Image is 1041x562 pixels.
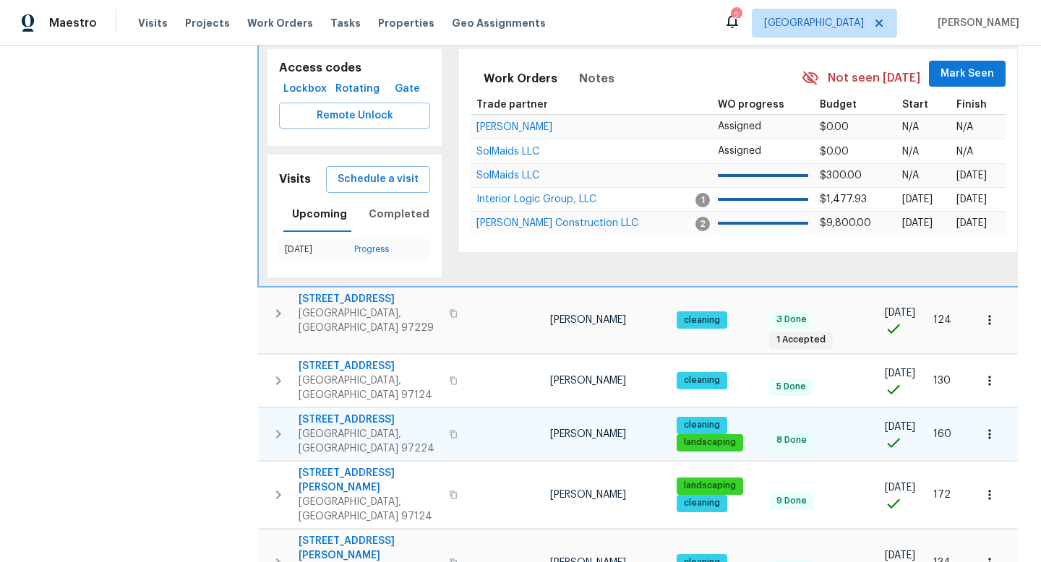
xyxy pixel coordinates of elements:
[550,429,626,439] span: [PERSON_NAME]
[331,76,384,103] button: Rotating
[476,219,638,228] a: [PERSON_NAME] Construction LLC
[828,70,920,87] span: Not seen [DATE]
[902,170,919,181] span: N/A
[695,193,710,207] span: 1
[291,107,419,125] span: Remote Unlock
[476,194,596,204] span: Interior Logic Group, LLC
[820,122,849,132] span: $0.00
[771,334,831,346] span: 1 Accepted
[279,61,430,76] h5: Access codes
[550,376,626,386] span: [PERSON_NAME]
[279,172,311,187] h5: Visits
[678,436,742,449] span: landscaping
[885,308,915,318] span: [DATE]
[820,100,857,110] span: Budget
[384,76,430,103] button: Gate
[718,119,808,134] p: Assigned
[550,315,626,325] span: [PERSON_NAME]
[299,412,440,427] span: [STREET_ADDRESS]
[956,170,987,181] span: [DATE]
[369,205,429,223] span: Completed
[731,9,741,23] div: 2
[771,381,812,393] span: 5 Done
[902,100,928,110] span: Start
[279,103,430,129] button: Remote Unlock
[390,80,424,98] span: Gate
[299,292,440,306] span: [STREET_ADDRESS]
[933,376,951,386] span: 130
[299,359,440,373] span: [STREET_ADDRESS]
[326,166,430,193] button: Schedule a visit
[956,100,987,110] span: Finish
[476,122,552,132] span: [PERSON_NAME]
[956,218,987,228] span: [DATE]
[299,466,440,495] span: [STREET_ADDRESS][PERSON_NAME]
[476,170,539,181] span: SolMaids LLC
[771,314,813,326] span: 3 Done
[902,218,933,228] span: [DATE]
[476,123,552,131] a: [PERSON_NAME]
[902,147,919,157] span: N/A
[885,422,915,432] span: [DATE]
[771,495,813,507] span: 9 Done
[476,100,548,110] span: Trade partner
[292,205,347,223] span: Upcoming
[932,16,1019,30] span: [PERSON_NAME]
[820,218,871,228] span: $9,800.00
[354,245,389,254] a: Progress
[338,170,419,189] span: Schedule a visit
[279,239,348,260] td: [DATE]
[476,195,596,204] a: Interior Logic Group, LLC
[678,374,726,386] span: cleaning
[476,147,539,157] span: SolMaids LLC
[299,495,440,524] span: [GEOGRAPHIC_DATA], [GEOGRAPHIC_DATA] 97124
[678,314,726,327] span: cleaning
[476,147,539,156] a: SolMaids LLC
[820,147,849,157] span: $0.00
[771,434,813,446] span: 8 Done
[933,429,951,439] span: 160
[718,100,784,110] span: WO progress
[718,144,808,159] p: Assigned
[678,497,726,509] span: cleaning
[476,171,539,180] a: SolMaids LLC
[695,217,710,231] span: 2
[885,550,915,561] span: [DATE]
[885,368,915,379] span: [DATE]
[929,61,1006,87] button: Mark Seen
[885,483,915,493] span: [DATE]
[550,490,626,500] span: [PERSON_NAME]
[138,16,168,30] span: Visits
[285,80,325,98] span: Lockbox
[330,18,361,28] span: Tasks
[476,218,638,228] span: [PERSON_NAME] Construction LLC
[956,194,987,204] span: [DATE]
[933,490,951,500] span: 172
[337,80,378,98] span: Rotating
[933,315,951,325] span: 124
[378,16,434,30] span: Properties
[902,122,919,132] span: N/A
[299,427,440,456] span: [GEOGRAPHIC_DATA], [GEOGRAPHIC_DATA] 97224
[185,16,230,30] span: Projects
[279,76,331,103] button: Lockbox
[484,69,557,89] span: Work Orders
[678,419,726,431] span: cleaning
[820,194,867,204] span: $1,477.93
[247,16,313,30] span: Work Orders
[299,306,440,335] span: [GEOGRAPHIC_DATA], [GEOGRAPHIC_DATA] 97229
[956,122,973,132] span: N/A
[902,194,933,204] span: [DATE]
[49,16,97,30] span: Maestro
[678,480,742,492] span: landscaping
[299,373,440,402] span: [GEOGRAPHIC_DATA], [GEOGRAPHIC_DATA] 97124
[820,170,862,181] span: $300.00
[956,147,973,157] span: N/A
[764,16,864,30] span: [GEOGRAPHIC_DATA]
[579,69,614,89] span: Notes
[941,65,994,83] span: Mark Seen
[452,16,546,30] span: Geo Assignments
